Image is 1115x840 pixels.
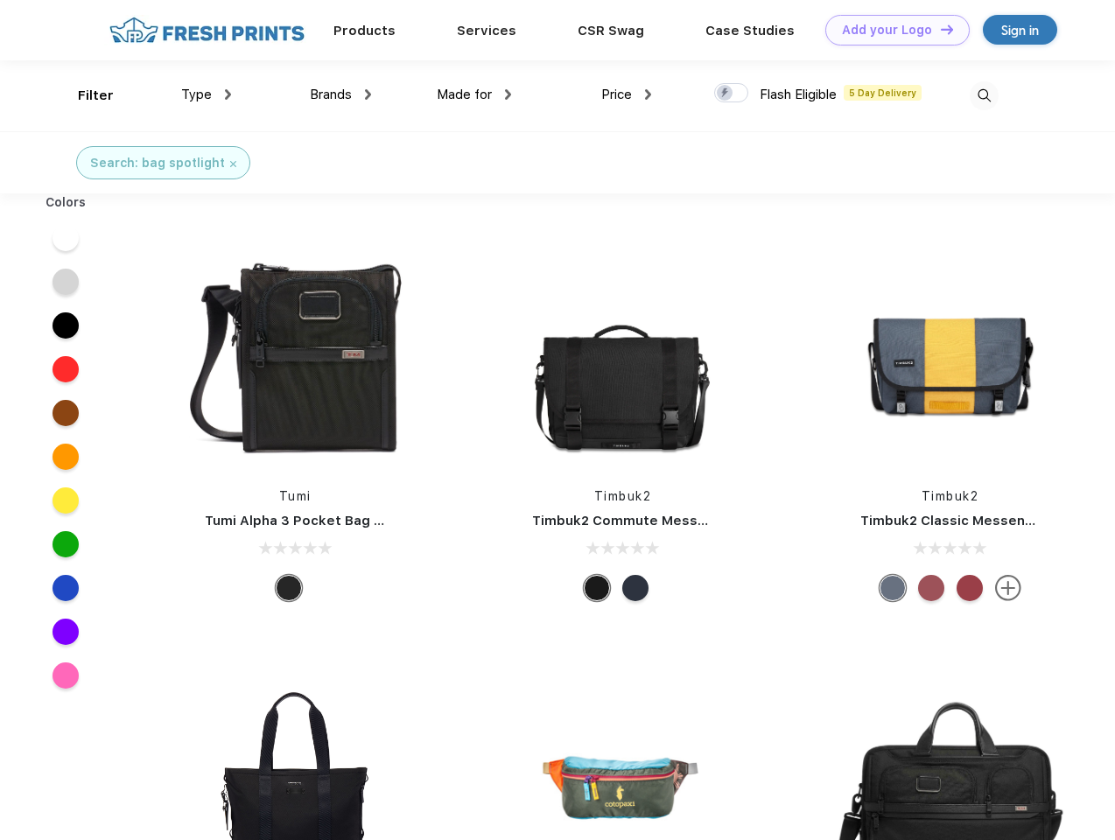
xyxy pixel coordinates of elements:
div: Colors [32,193,100,212]
img: DT [941,24,953,34]
span: Flash Eligible [760,87,837,102]
a: Products [333,23,396,38]
img: dropdown.png [645,89,651,100]
span: Brands [310,87,352,102]
a: Timbuk2 [922,489,979,503]
a: Timbuk2 Commute Messenger Bag [532,513,767,528]
div: Filter [78,86,114,106]
img: fo%20logo%202.webp [104,15,310,45]
a: Tumi [279,489,312,503]
span: Price [601,87,632,102]
div: Eco Collegiate Red [918,575,944,601]
img: func=resize&h=266 [506,237,739,470]
div: Eco Nautical [622,575,649,601]
a: Sign in [983,15,1057,45]
div: Sign in [1001,20,1039,40]
div: Eco Bookish [957,575,983,601]
img: dropdown.png [225,89,231,100]
div: Search: bag spotlight [90,154,225,172]
img: func=resize&h=266 [179,237,411,470]
div: Eco Lightbeam [880,575,906,601]
a: Timbuk2 Classic Messenger Bag [860,513,1077,528]
div: Black [276,575,302,601]
a: Tumi Alpha 3 Pocket Bag Small [205,513,410,528]
div: Eco Black [584,575,610,601]
a: Timbuk2 [594,489,652,503]
span: Made for [437,87,492,102]
img: filter_cancel.svg [230,161,236,167]
div: Add your Logo [842,23,932,38]
img: func=resize&h=266 [834,237,1067,470]
img: dropdown.png [505,89,511,100]
img: more.svg [995,575,1021,601]
img: desktop_search.svg [970,81,999,110]
span: Type [181,87,212,102]
span: 5 Day Delivery [844,85,922,101]
img: dropdown.png [365,89,371,100]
